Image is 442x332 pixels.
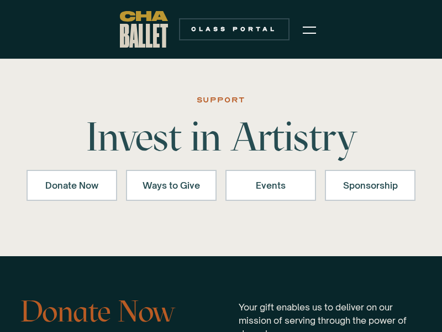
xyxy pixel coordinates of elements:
a: Class Portal [179,18,290,40]
div: Class Portal [186,25,283,34]
h1: Invest in Artistry [80,117,362,157]
a: Donate Now [27,170,117,201]
div: SUPPORT [197,94,246,107]
a: Events [225,170,316,201]
div: menu [296,15,323,43]
a: Sponsorship [325,170,415,201]
div: Events [240,179,302,192]
div: Donate Now [41,179,103,192]
a: home [120,11,168,48]
div: Sponsorship [339,179,401,192]
a: Ways to Give [126,170,217,201]
div: Ways to Give [140,179,202,192]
